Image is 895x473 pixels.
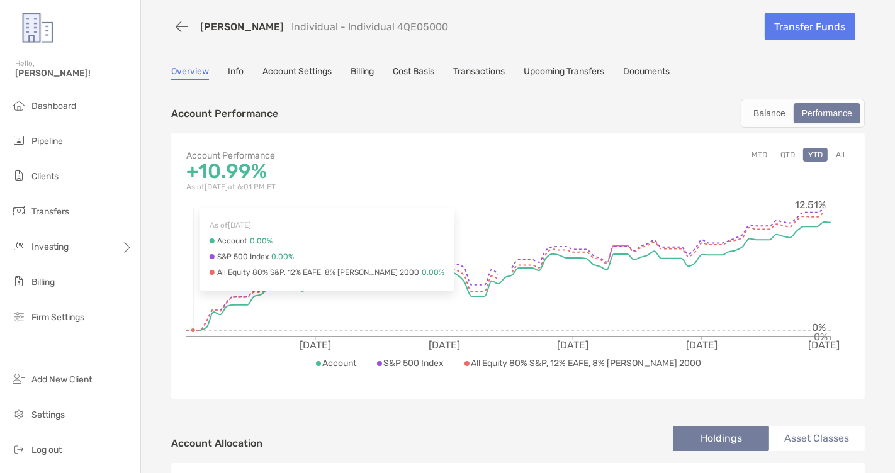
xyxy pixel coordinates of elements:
[186,179,518,195] p: As of [DATE] at 6:01 PM ET
[803,148,828,162] button: YTD
[31,136,63,147] span: Pipeline
[291,21,448,33] p: Individual - Individual 4QE05000
[11,406,26,421] img: settings icon
[471,355,702,371] p: All Equity 80% S&P, 12% EAFE, 8% [PERSON_NAME] 2000
[831,148,850,162] button: All
[812,321,826,333] tspan: 0%
[808,339,840,351] tspan: [DATE]
[384,355,444,371] p: S&P 500 Index
[15,5,60,50] img: Zoe Logo
[262,66,332,80] a: Account Settings
[171,437,262,449] h4: Account Allocation
[11,238,26,253] img: investing icon
[11,133,26,148] img: pipeline icon
[186,164,518,179] p: +10.99%
[31,374,92,385] span: Add New Client
[686,339,718,351] tspan: [DATE]
[429,339,460,351] tspan: [DATE]
[623,66,670,80] a: Documents
[795,199,826,211] tspan: 12.51%
[11,168,26,183] img: clients icon
[11,442,26,457] img: logout icon
[11,274,26,289] img: billing icon
[186,148,518,164] p: Account Performance
[524,66,604,80] a: Upcoming Transfers
[11,203,26,218] img: transfers icon
[393,66,434,80] a: Cost Basis
[351,66,374,80] a: Billing
[775,148,800,162] button: QTD
[31,277,55,287] span: Billing
[171,106,278,121] p: Account Performance
[31,445,62,455] span: Log out
[673,426,769,451] li: Holdings
[746,104,792,122] div: Balance
[31,312,84,323] span: Firm Settings
[31,101,76,111] span: Dashboard
[300,339,331,351] tspan: [DATE]
[814,331,828,343] tspan: 0%
[453,66,505,80] a: Transactions
[741,99,865,128] div: segmented control
[795,104,859,122] div: Performance
[31,171,59,182] span: Clients
[557,339,588,351] tspan: [DATE]
[323,355,357,371] p: Account
[11,309,26,324] img: firm-settings icon
[31,409,65,420] span: Settings
[31,242,69,252] span: Investing
[11,371,26,386] img: add_new_client icon
[769,426,865,451] li: Asset Classes
[746,148,772,162] button: MTD
[200,21,284,33] a: [PERSON_NAME]
[765,13,855,40] a: Transfer Funds
[11,97,26,113] img: dashboard icon
[15,68,133,79] span: [PERSON_NAME]!
[31,206,69,217] span: Transfers
[228,66,244,80] a: Info
[171,66,209,80] a: Overview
